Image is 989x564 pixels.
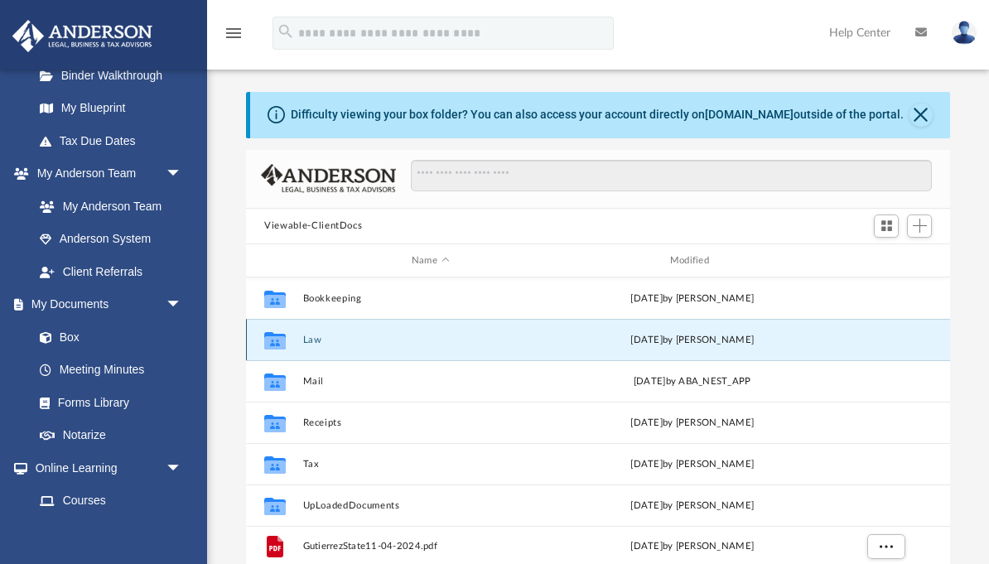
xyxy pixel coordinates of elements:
[23,354,199,387] a: Meeting Minutes
[303,335,558,345] button: Law
[565,499,820,513] div: [DATE] by [PERSON_NAME]
[7,20,157,52] img: Anderson Advisors Platinum Portal
[302,253,557,268] div: Name
[166,288,199,322] span: arrow_drop_down
[166,451,199,485] span: arrow_drop_down
[565,253,820,268] div: Modified
[23,321,191,354] a: Box
[23,223,199,256] a: Anderson System
[23,59,207,92] a: Binder Walkthrough
[303,376,558,387] button: Mail
[565,374,820,389] div: [DATE] by ABA_NEST_APP
[303,500,558,511] button: UpLoadedDocuments
[827,253,943,268] div: id
[303,459,558,470] button: Tax
[952,21,977,45] img: User Pic
[565,457,820,472] div: [DATE] by [PERSON_NAME]
[565,540,820,555] div: [DATE] by [PERSON_NAME]
[909,104,933,127] button: Close
[23,419,199,452] a: Notarize
[12,157,199,190] a: My Anderson Teamarrow_drop_down
[303,417,558,428] button: Receipts
[23,386,191,419] a: Forms Library
[705,108,794,121] a: [DOMAIN_NAME]
[23,484,199,518] a: Courses
[23,255,199,288] a: Client Referrals
[565,292,820,306] div: [DATE] by [PERSON_NAME]
[867,535,905,560] button: More options
[23,124,207,157] a: Tax Due Dates
[277,22,295,41] i: search
[291,106,904,123] div: Difficulty viewing your box folder? You can also access your account directly on outside of the p...
[224,31,244,43] a: menu
[23,190,191,223] a: My Anderson Team
[23,92,199,125] a: My Blueprint
[12,451,199,484] a: Online Learningarrow_drop_down
[253,253,295,268] div: id
[907,215,932,238] button: Add
[565,333,820,348] div: [DATE] by [PERSON_NAME]
[166,157,199,191] span: arrow_drop_down
[565,416,820,431] div: [DATE] by [PERSON_NAME]
[411,160,932,191] input: Search files and folders
[303,293,558,304] button: Bookkeeping
[224,23,244,43] i: menu
[874,215,899,238] button: Switch to Grid View
[264,219,362,234] button: Viewable-ClientDocs
[303,542,558,552] span: GutierrezState11-04-2024.pdf
[12,288,199,321] a: My Documentsarrow_drop_down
